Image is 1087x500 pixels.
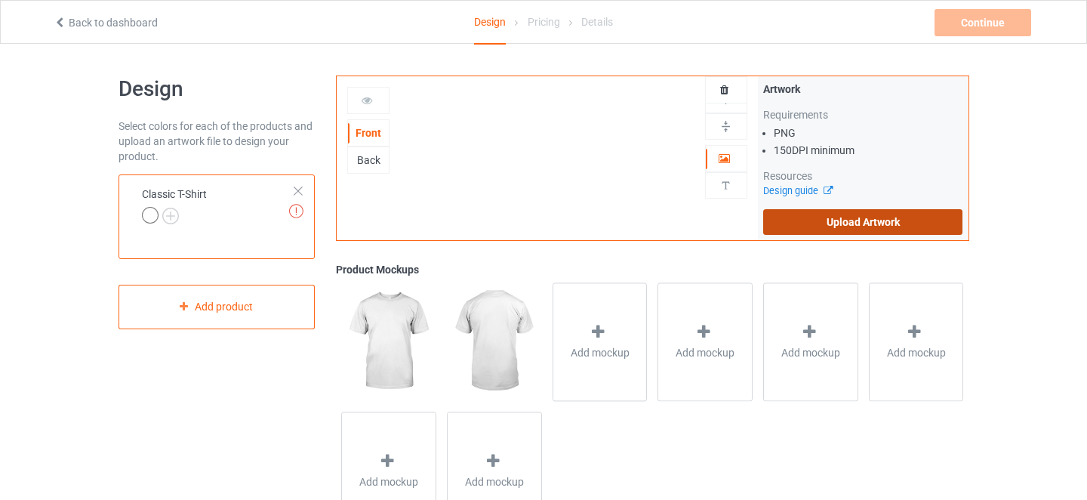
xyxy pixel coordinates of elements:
img: exclamation icon [289,204,303,218]
div: Resources [763,168,963,184]
img: svg%3E%0A [719,119,733,134]
div: Pricing [528,1,560,43]
li: 150 DPI minimum [774,143,963,158]
div: Add mockup [553,282,648,401]
div: Back [348,153,389,168]
span: Add mockup [571,345,630,360]
img: svg+xml;base64,PD94bWwgdmVyc2lvbj0iMS4wIiBlbmNvZGluZz0iVVRGLTgiPz4KPHN2ZyB3aWR0aD0iMjJweCIgaGVpZ2... [162,208,179,224]
div: Design [474,1,506,45]
div: Add product [119,285,316,329]
div: Classic T-Shirt [119,174,316,259]
a: Design guide [763,185,832,196]
div: Front [348,125,389,140]
span: Add mockup [359,474,418,489]
div: Product Mockups [336,262,968,277]
div: Add mockup [763,282,858,401]
div: Add mockup [657,282,753,401]
span: Add mockup [887,345,946,360]
a: Back to dashboard [54,17,158,29]
span: Add mockup [676,345,734,360]
img: svg%3E%0A [719,178,733,193]
span: Add mockup [781,345,840,360]
li: PNG [774,125,963,140]
div: Details [581,1,613,43]
div: Add mockup [869,282,964,401]
img: regular.jpg [341,282,436,400]
h1: Design [119,76,316,103]
img: regular.jpg [447,282,541,400]
label: Upload Artwork [763,209,963,235]
div: Select colors for each of the products and upload an artwork file to design your product. [119,119,316,164]
div: Artwork [763,82,963,97]
span: Add mockup [465,474,524,489]
div: Classic T-Shirt [142,187,207,223]
div: Requirements [763,107,963,122]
